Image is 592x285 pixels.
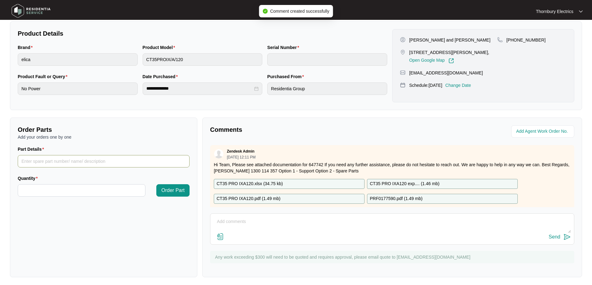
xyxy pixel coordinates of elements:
p: Schedule: [DATE] [409,82,442,88]
p: Change Date [445,82,471,88]
label: Serial Number [267,44,301,51]
p: [DATE] 12:11 PM [227,155,255,159]
label: Product Model [143,44,178,51]
span: Comment created successfully [270,9,329,14]
img: user.svg [214,149,223,158]
input: Product Model [143,53,263,66]
p: [EMAIL_ADDRESS][DOMAIN_NAME] [409,70,483,76]
p: Add your orders one by one [18,134,190,140]
input: Product Fault or Query [18,82,138,95]
p: CT35 PRO IXA120.xlsx ( 34.75 kb ) [217,180,283,187]
img: map-pin [497,37,503,42]
input: Brand [18,53,138,66]
p: Zendesk Admin [227,149,255,154]
a: Open Google Map [409,58,454,64]
img: dropdown arrow [579,10,583,13]
p: Order Parts [18,125,190,134]
div: Send [549,234,560,240]
input: Purchased From [267,82,387,95]
p: Thornbury Electrics [536,8,573,15]
label: Part Details [18,146,47,152]
p: CT35 PRO IXA120 exp.... ( 1.46 mb ) [370,180,439,187]
p: Comments [210,125,388,134]
p: PRF0177590.pdf ( 1.49 mb ) [370,195,423,202]
img: map-pin [400,70,406,75]
p: [STREET_ADDRESS][PERSON_NAME], [409,49,489,56]
p: [PHONE_NUMBER] [507,37,546,43]
span: check-circle [263,9,268,14]
button: Send [549,233,571,241]
img: file-attachment-doc.svg [217,233,224,240]
img: map-pin [400,82,406,88]
p: Product Details [18,29,387,38]
img: map-pin [400,49,406,55]
input: Part Details [18,155,190,167]
p: Any work exceeding $300 will need to be quoted and requires approval, please email quote to [EMAI... [215,254,571,260]
button: Order Part [156,184,190,197]
input: Serial Number [267,53,387,66]
img: Link-External [448,58,454,64]
label: Quantity [18,175,40,181]
p: [PERSON_NAME] and [PERSON_NAME] [409,37,490,43]
label: Brand [18,44,35,51]
img: user-pin [400,37,406,42]
img: send-icon.svg [563,233,571,241]
input: Quantity [18,185,145,196]
label: Product Fault or Query [18,73,70,80]
img: residentia service logo [9,2,53,20]
label: Purchased From [267,73,306,80]
span: Order Part [161,187,185,194]
input: Date Purchased [146,85,253,92]
input: Add Agent Work Order No. [516,128,571,135]
p: Hi Team, Please see attached documentation for 647742 If you need any further assistance, please ... [214,162,571,174]
p: CT35 PRO IXA120.pdf ( 1.49 mb ) [217,195,280,202]
label: Date Purchased [143,73,180,80]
